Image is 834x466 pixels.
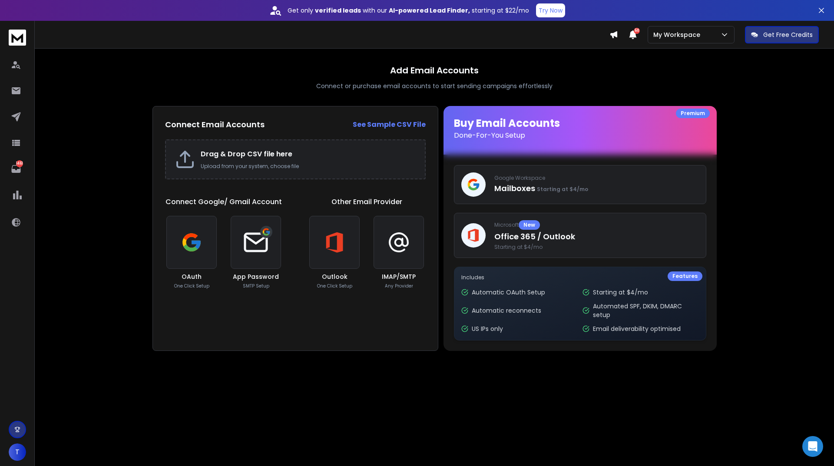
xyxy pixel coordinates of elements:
h3: OAuth [182,272,202,281]
p: Done-For-You Setup [454,130,706,141]
span: Starting at $4/mo [537,185,588,193]
strong: verified leads [315,6,361,15]
p: Google Workspace [494,175,699,182]
h2: Connect Email Accounts [165,119,265,131]
h1: Other Email Provider [331,197,402,207]
h2: Drag & Drop CSV file here [201,149,416,159]
strong: AI-powered Lead Finder, [389,6,470,15]
p: Office 365 / Outlook [494,231,699,243]
p: Connect or purchase email accounts to start sending campaigns effortlessly [316,82,553,90]
div: Features [668,271,702,281]
p: Automated SPF, DKIM, DMARC setup [593,302,698,319]
span: Starting at $4/mo [494,244,699,251]
p: One Click Setup [317,283,352,289]
button: Get Free Credits [745,26,819,43]
p: Any Provider [385,283,413,289]
h3: Outlook [322,272,347,281]
p: My Workspace [653,30,704,39]
button: T [9,443,26,461]
p: Email deliverability optimised [593,324,681,333]
span: 50 [634,28,640,34]
img: logo [9,30,26,46]
strong: See Sample CSV File [353,119,426,129]
button: Try Now [536,3,565,17]
p: 1461 [16,160,23,167]
h1: Buy Email Accounts [454,116,706,141]
p: Starting at $4/mo [593,288,648,297]
p: Get only with our starting at $22/mo [288,6,529,15]
a: 1461 [7,160,25,178]
p: Mailboxes [494,182,699,195]
p: Automatic reconnects [472,306,541,315]
a: See Sample CSV File [353,119,426,130]
h1: Connect Google/ Gmail Account [165,197,282,207]
p: One Click Setup [174,283,209,289]
h3: IMAP/SMTP [382,272,416,281]
p: Upload from your system, choose file [201,163,416,170]
p: Get Free Credits [763,30,813,39]
p: Automatic OAuth Setup [472,288,545,297]
div: Open Intercom Messenger [802,436,823,457]
h1: Add Email Accounts [390,64,479,76]
p: Includes [461,274,699,281]
p: Microsoft [494,220,699,230]
h3: App Password [233,272,279,281]
p: US IPs only [472,324,503,333]
div: Premium [676,109,710,118]
div: New [519,220,540,230]
p: SMTP Setup [243,283,269,289]
p: Try Now [539,6,563,15]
